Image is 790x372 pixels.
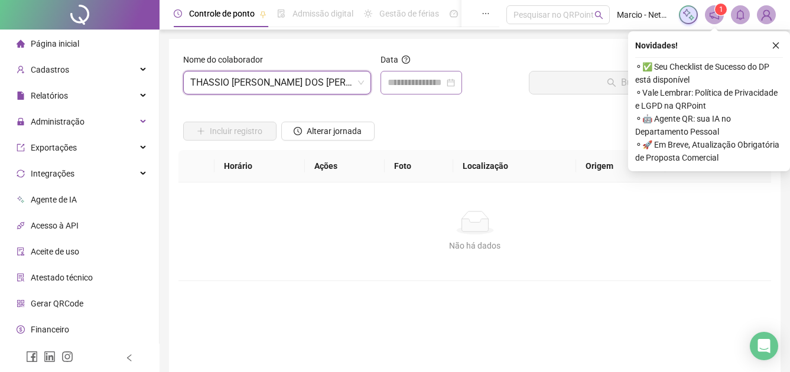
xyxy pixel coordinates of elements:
[772,41,780,50] span: close
[379,9,439,18] span: Gestão de férias
[259,11,266,18] span: pushpin
[281,122,375,141] button: Alterar jornada
[364,9,372,18] span: sun
[715,4,727,15] sup: 1
[214,150,305,182] th: Horário
[174,9,182,18] span: clock-circle
[17,325,25,334] span: dollar
[17,118,25,126] span: lock
[31,221,79,230] span: Acesso à API
[758,6,775,24] img: 88154
[31,91,68,100] span: Relatórios
[125,354,134,362] span: left
[17,40,25,48] span: home
[183,53,271,66] label: Nome do colaborador
[682,8,695,21] img: sparkle-icon.fc2bf0ac1784a2077858766a79e2daf3.svg
[576,150,665,182] th: Origem
[482,9,490,18] span: ellipsis
[193,239,757,252] div: Não há dados
[617,8,672,21] span: Marcio - NetMarcio Telecom
[183,122,277,141] button: Incluir registro
[281,128,375,137] a: Alterar jornada
[635,86,783,112] span: ⚬ Vale Lembrar: Política de Privacidade e LGPD na QRPoint
[277,9,285,18] span: file-done
[17,92,25,100] span: file
[17,247,25,256] span: audit
[381,55,398,64] span: Data
[635,60,783,86] span: ⚬ ✅ Seu Checklist de Sucesso do DP está disponível
[31,39,79,48] span: Página inicial
[709,9,720,20] span: notification
[189,9,255,18] span: Controle de ponto
[17,299,25,308] span: qrcode
[17,221,25,230] span: api
[17,143,25,152] span: export
[594,11,603,19] span: search
[292,9,353,18] span: Admissão digital
[402,56,410,64] span: question-circle
[44,351,56,363] span: linkedin
[453,150,576,182] th: Localização
[735,9,746,20] span: bell
[26,351,38,363] span: facebook
[31,169,74,178] span: Integrações
[750,332,778,360] div: Open Intercom Messenger
[529,71,766,94] button: Buscar registros
[17,66,25,74] span: user-add
[31,195,77,204] span: Agente de IA
[31,273,93,282] span: Atestado técnico
[307,125,362,138] span: Alterar jornada
[635,138,783,164] span: ⚬ 🚀 Em Breve, Atualização Obrigatória de Proposta Comercial
[17,273,25,282] span: solution
[635,39,678,52] span: Novidades !
[61,351,73,363] span: instagram
[385,150,453,182] th: Foto
[31,325,69,334] span: Financeiro
[31,65,69,74] span: Cadastros
[31,299,83,308] span: Gerar QRCode
[31,143,77,152] span: Exportações
[31,247,79,256] span: Aceite de uso
[31,117,84,126] span: Administração
[635,112,783,138] span: ⚬ 🤖 Agente QR: sua IA no Departamento Pessoal
[305,150,385,182] th: Ações
[190,71,364,94] span: THASSIO JOSE DOS SANTOS RIBEIRO
[17,169,25,178] span: sync
[294,127,302,135] span: clock-circle
[719,5,723,14] span: 1
[450,9,458,18] span: dashboard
